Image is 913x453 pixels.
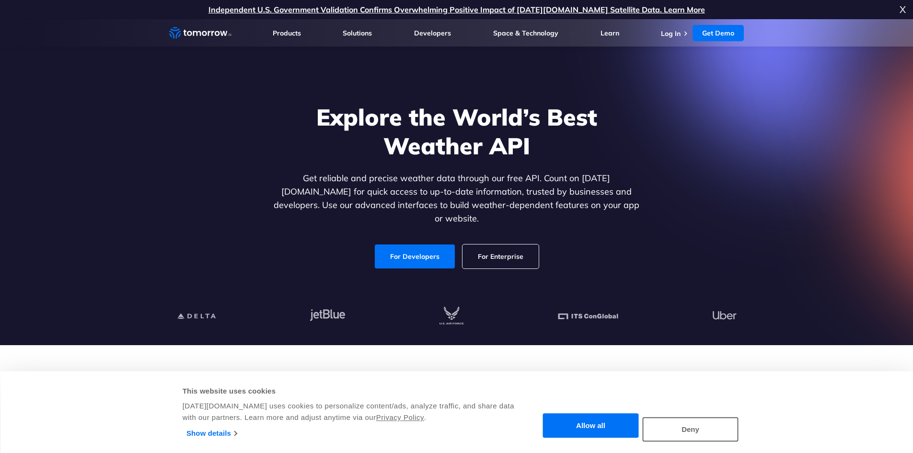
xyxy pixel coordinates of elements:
div: [DATE][DOMAIN_NAME] uses cookies to personalize content/ads, analyze traffic, and share data with... [183,400,516,423]
button: Deny [643,417,739,441]
a: Privacy Policy [376,413,424,421]
a: Log In [661,29,681,38]
a: Products [273,29,301,37]
a: Independent U.S. Government Validation Confirms Overwhelming Positive Impact of [DATE][DOMAIN_NAM... [208,5,705,14]
button: Allow all [543,414,639,438]
a: For Enterprise [462,244,539,268]
a: Get Demo [693,25,744,41]
div: This website uses cookies [183,385,516,397]
a: For Developers [375,244,455,268]
h1: Explore the World’s Best Weather API [272,103,642,160]
a: Learn [601,29,619,37]
a: Show details [186,426,237,441]
a: Solutions [343,29,372,37]
a: Home link [169,26,231,40]
a: Developers [414,29,451,37]
p: Get reliable and precise weather data through our free API. Count on [DATE][DOMAIN_NAME] for quic... [272,172,642,225]
a: Space & Technology [493,29,558,37]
